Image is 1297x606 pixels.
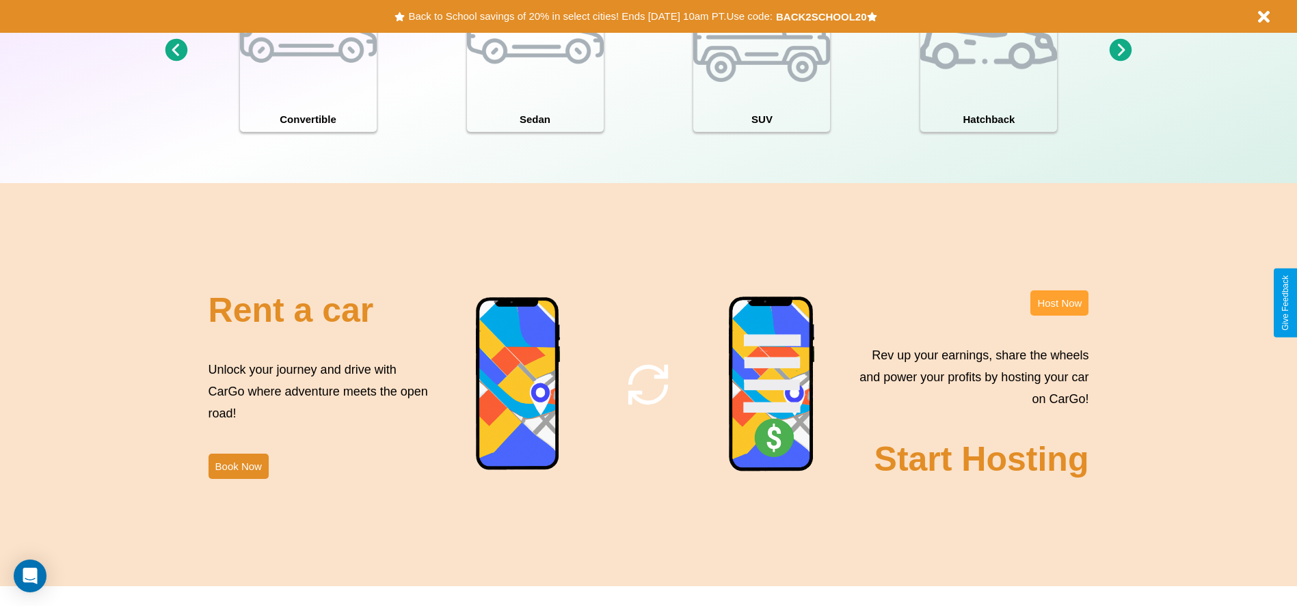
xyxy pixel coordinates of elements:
button: Book Now [209,454,269,479]
h2: Start Hosting [874,439,1089,479]
div: Give Feedback [1281,275,1290,331]
button: Host Now [1030,290,1088,316]
button: Back to School savings of 20% in select cities! Ends [DATE] 10am PT.Use code: [405,7,775,26]
p: Rev up your earnings, share the wheels and power your profits by hosting your car on CarGo! [851,344,1088,411]
h4: SUV [693,107,830,132]
p: Unlock your journey and drive with CarGo where adventure meets the open road! [209,359,433,425]
img: phone [728,296,816,473]
b: BACK2SCHOOL20 [776,11,867,23]
h4: Hatchback [920,107,1057,132]
img: phone [475,297,561,472]
h2: Rent a car [209,290,374,330]
h4: Sedan [467,107,604,132]
h4: Convertible [240,107,377,132]
div: Open Intercom Messenger [14,560,46,592]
